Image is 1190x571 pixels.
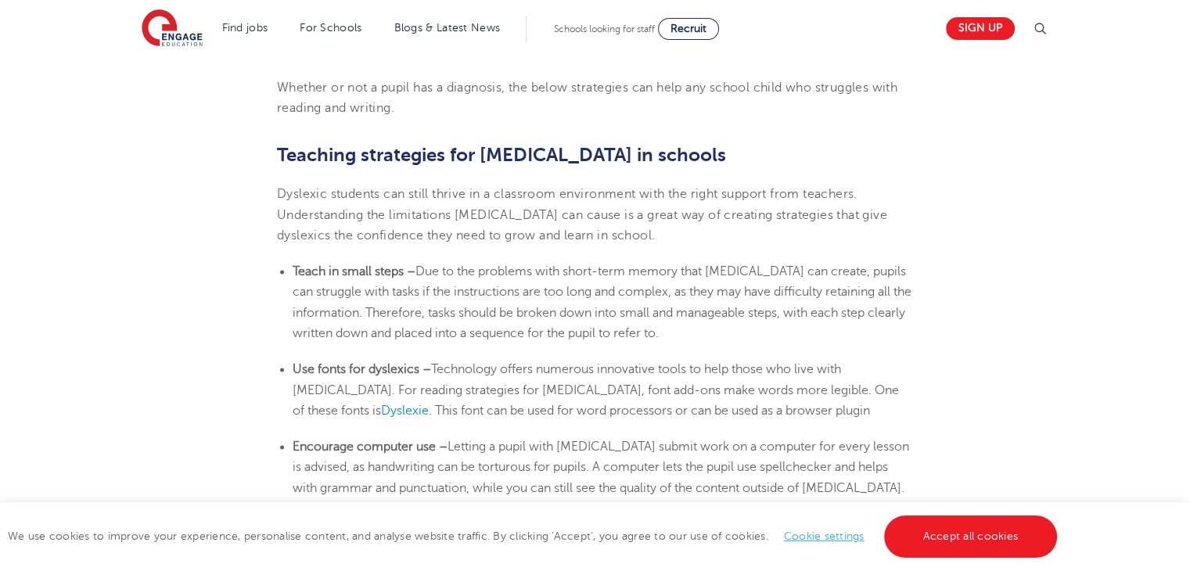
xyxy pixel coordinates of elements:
a: Blogs & Latest News [394,22,501,34]
a: Find jobs [222,22,268,34]
span: Technology offers numerous innovative tools to help those who live with [MEDICAL_DATA]. For readi... [293,362,899,418]
b: Use fonts for dyslexics – [293,362,431,376]
span: Due to the problems with short-term memory that [MEDICAL_DATA] can create, pupils can struggle wi... [293,264,911,340]
a: Cookie settings [784,530,865,542]
span: Dyslexic students can still thrive in a classroom environment with the right support from teacher... [277,187,887,242]
span: Whether or not a pupil has a diagnosis, the below strategies can help any school child who strugg... [277,81,897,115]
a: Dyslexie [381,404,429,418]
a: For Schools [300,22,361,34]
b: Teaching strategies for [MEDICAL_DATA] in schools [277,144,726,166]
a: Accept all cookies [884,515,1058,558]
span: Letting a pupil with [MEDICAL_DATA] submit work on a computer for every lesson is advised, as han... [293,440,909,495]
a: Recruit [658,18,719,40]
a: Sign up [946,17,1015,40]
span: Schools looking for staff [554,23,655,34]
span: Recruit [670,23,706,34]
img: Engage Education [142,9,203,48]
b: – [439,440,448,454]
b: Teach in small steps – [293,264,415,278]
span: . This font can be used for word processors or can be used as a browser plugin [429,404,870,418]
b: Encourage computer use [293,440,436,454]
span: We use cookies to improve your experience, personalise content, and analyse website traffic. By c... [8,530,1061,542]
